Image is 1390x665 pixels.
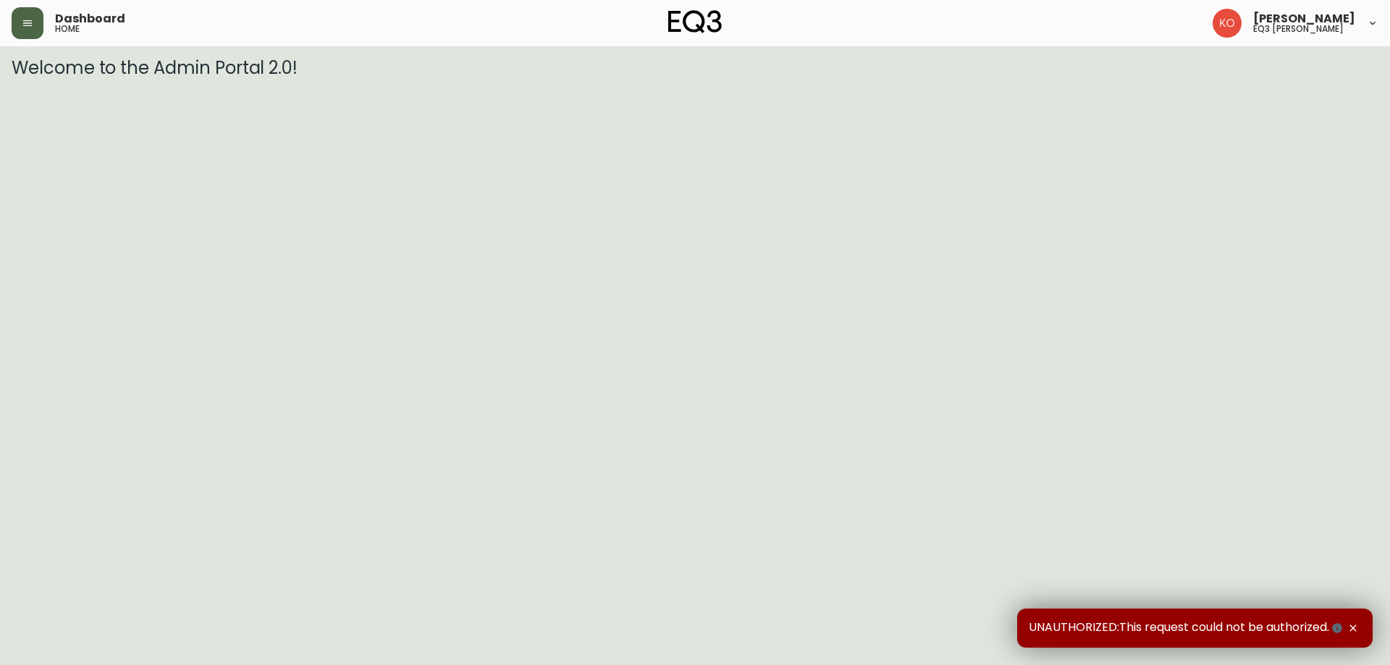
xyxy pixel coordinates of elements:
[12,58,1378,78] h3: Welcome to the Admin Portal 2.0!
[1213,9,1242,38] img: 9beb5e5239b23ed26e0d832b1b8f6f2a
[1253,25,1344,33] h5: eq3 [PERSON_NAME]
[1253,13,1355,25] span: [PERSON_NAME]
[55,13,125,25] span: Dashboard
[668,10,722,33] img: logo
[55,25,80,33] h5: home
[1029,620,1345,636] span: UNAUTHORIZED:This request could not be authorized.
